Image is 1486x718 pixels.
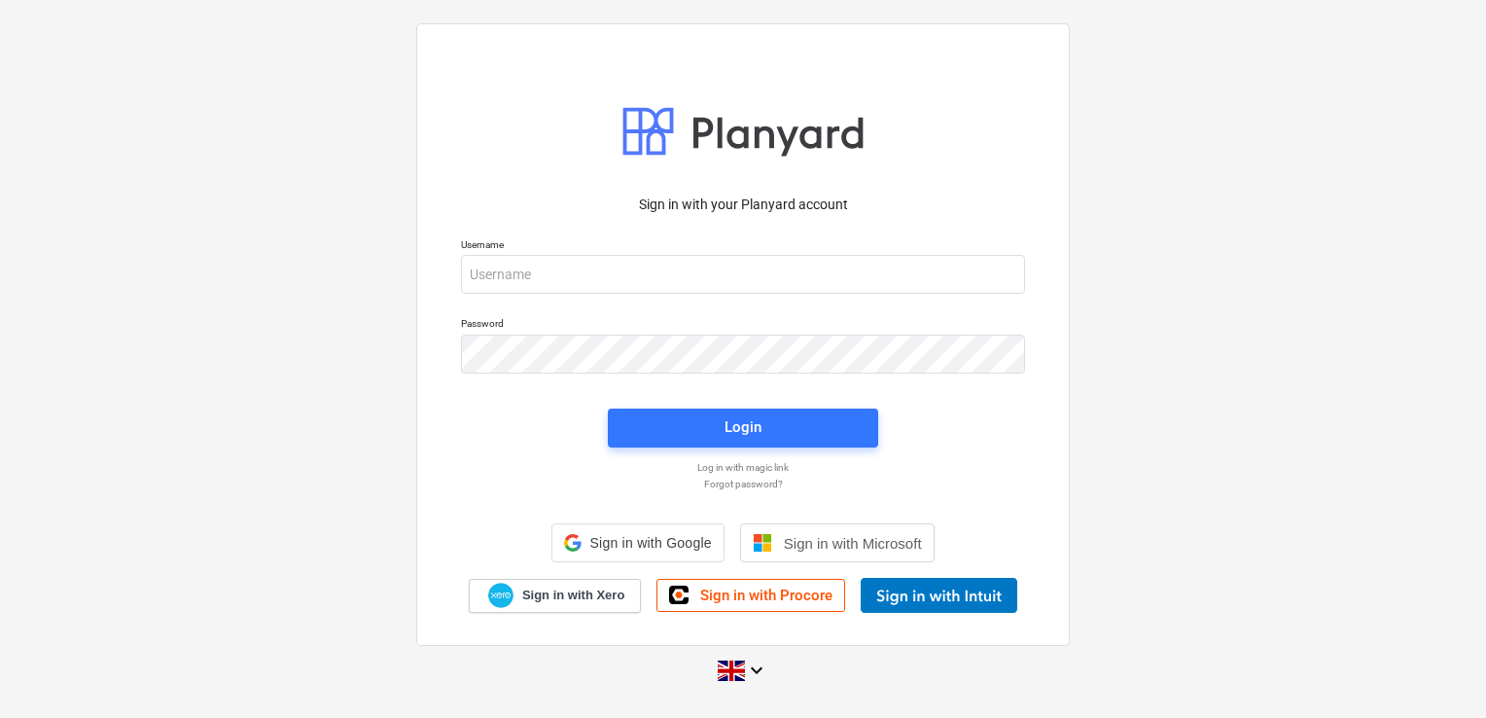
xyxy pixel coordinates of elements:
span: Sign in with Google [589,535,711,551]
a: Forgot password? [451,478,1035,490]
a: Log in with magic link [451,461,1035,474]
span: Sign in with Procore [700,587,832,604]
span: Sign in with Xero [522,587,624,604]
img: Microsoft logo [753,533,772,553]
div: Login [725,414,761,440]
i: keyboard_arrow_down [745,659,768,682]
a: Sign in with Procore [656,579,845,612]
button: Login [608,409,878,448]
p: Sign in with your Planyard account [461,195,1025,215]
a: Sign in with Xero [469,579,642,613]
p: Username [461,238,1025,255]
span: Sign in with Microsoft [784,535,922,552]
p: Password [461,317,1025,334]
div: Sign in with Google [551,523,724,562]
img: Xero logo [488,583,513,609]
input: Username [461,255,1025,294]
